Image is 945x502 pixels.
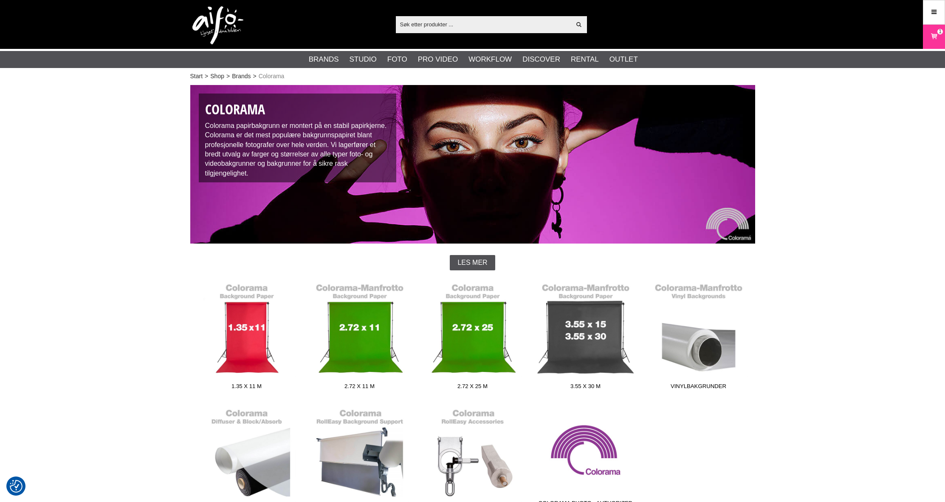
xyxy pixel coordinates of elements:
a: Start [190,72,203,81]
span: 1.35 x 11 m [190,382,303,394]
span: 3.55 x 30 m [529,382,642,394]
a: Discover [522,54,560,65]
img: Colorama Paper Backgrounds [190,85,755,244]
a: Brands [309,54,339,65]
span: Les mer [457,259,487,267]
a: Shop [210,72,224,81]
a: Pro Video [418,54,458,65]
span: Colorama [259,72,285,81]
a: Vinylbakgrunder [642,279,755,394]
a: Studio [350,54,377,65]
input: Søk etter produkter ... [396,18,571,31]
span: > [253,72,257,81]
a: Foto [387,54,407,65]
a: 3.55 x 30 m [529,279,642,394]
a: 1.35 x 11 m [190,279,303,394]
a: Workflow [468,54,512,65]
h1: Colorama [205,100,390,119]
button: Samtykkepreferanser [10,479,23,494]
span: Vinylbakgrunder [642,382,755,394]
a: 2.72 x 11 m [303,279,416,394]
span: 2.72 x 11 m [303,382,416,394]
img: logo.png [192,6,243,45]
img: Revisit consent button [10,480,23,493]
a: 2.72 x 25 m [416,279,529,394]
a: 1 [923,27,945,47]
span: 1 [939,28,942,35]
a: Outlet [609,54,638,65]
span: 2.72 x 25 m [416,382,529,394]
span: > [205,72,208,81]
span: > [226,72,230,81]
a: Brands [232,72,251,81]
div: Colorama papirbakgrunn er montert på en stabil papirkjerne. Colorama er det mest populære bakgrun... [199,94,397,182]
a: Rental [571,54,599,65]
